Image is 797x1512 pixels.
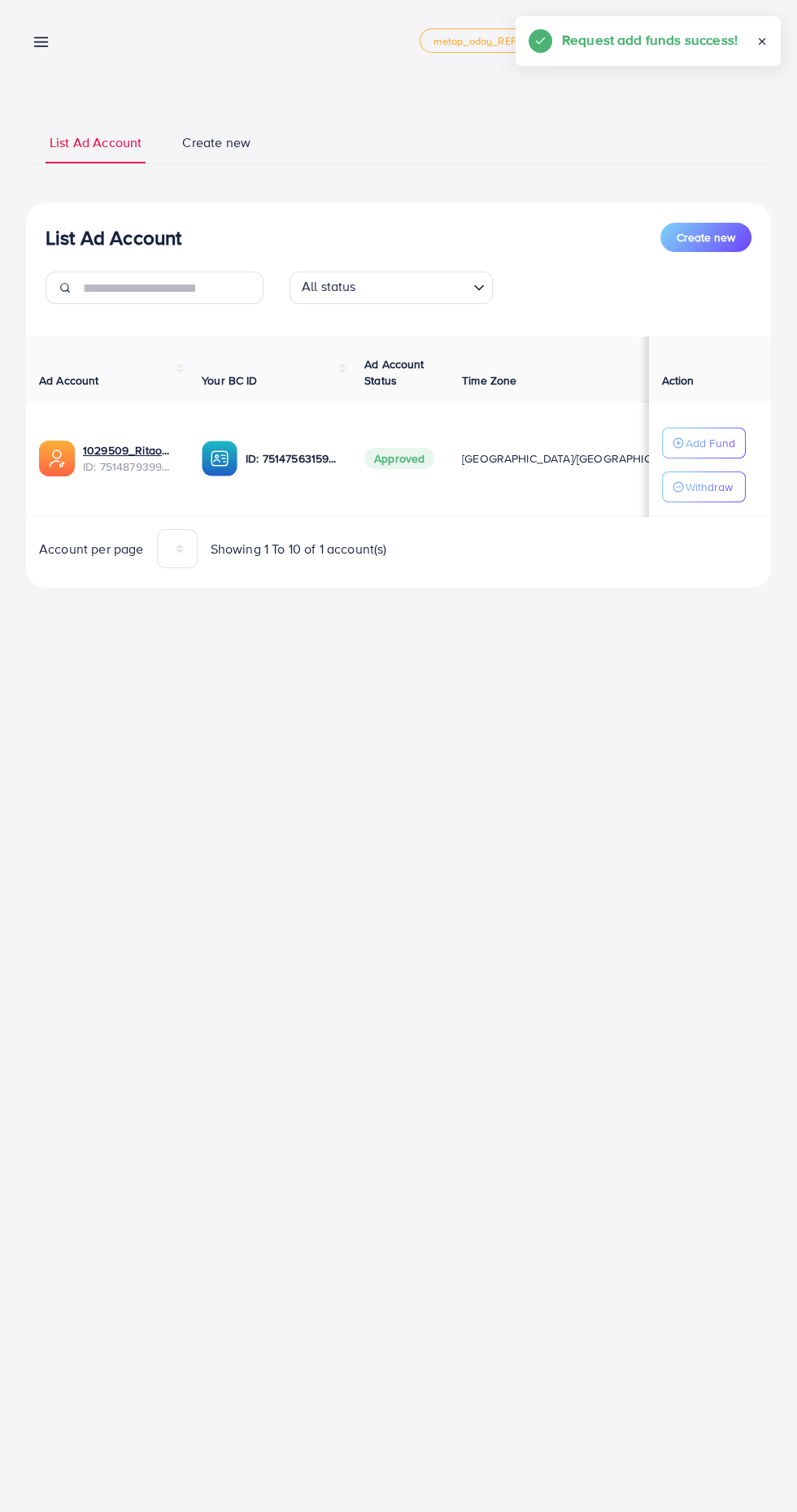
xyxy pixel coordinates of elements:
[50,133,142,152] span: List Ad Account
[562,29,738,50] h5: Request add funds success!
[182,133,250,152] span: Create new
[246,449,338,468] p: ID: 7514756315978727441
[46,226,181,250] h3: List Ad Account
[433,36,516,46] span: metap_oday_REF
[462,450,688,467] span: [GEOGRAPHIC_DATA]/[GEOGRAPHIC_DATA]
[290,272,493,304] div: Search for option
[728,1439,785,1500] iframe: Chat
[662,471,746,502] button: Withdraw
[202,372,258,389] span: Your BC ID
[677,229,735,245] span: Create new
[364,356,425,389] span: Ad Account Status
[83,458,176,475] span: ID: 7514879399050002448
[39,540,144,558] span: Account per page
[298,274,359,300] span: All status
[364,448,434,469] span: Approved
[211,540,387,558] span: Showing 1 To 10 of 1 account(s)
[686,477,733,497] p: Withdraw
[202,441,237,476] img: ic-ba-acc.ded83a64.svg
[39,372,99,389] span: Ad Account
[420,28,530,53] a: metap_oday_REF
[83,442,176,458] a: 1029509_Ritaonline2_AFtechnologies_1749694212679
[660,223,751,252] button: Create new
[662,372,695,389] span: Action
[361,275,467,300] input: Search for option
[662,428,746,458] button: Add Fund
[462,372,516,389] span: Time Zone
[39,441,75,476] img: ic-ads-acc.e4c84228.svg
[686,433,735,453] p: Add Fund
[83,442,176,476] div: <span class='underline'>1029509_Ritaonline2_AFtechnologies_1749694212679</span></br>7514879399050...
